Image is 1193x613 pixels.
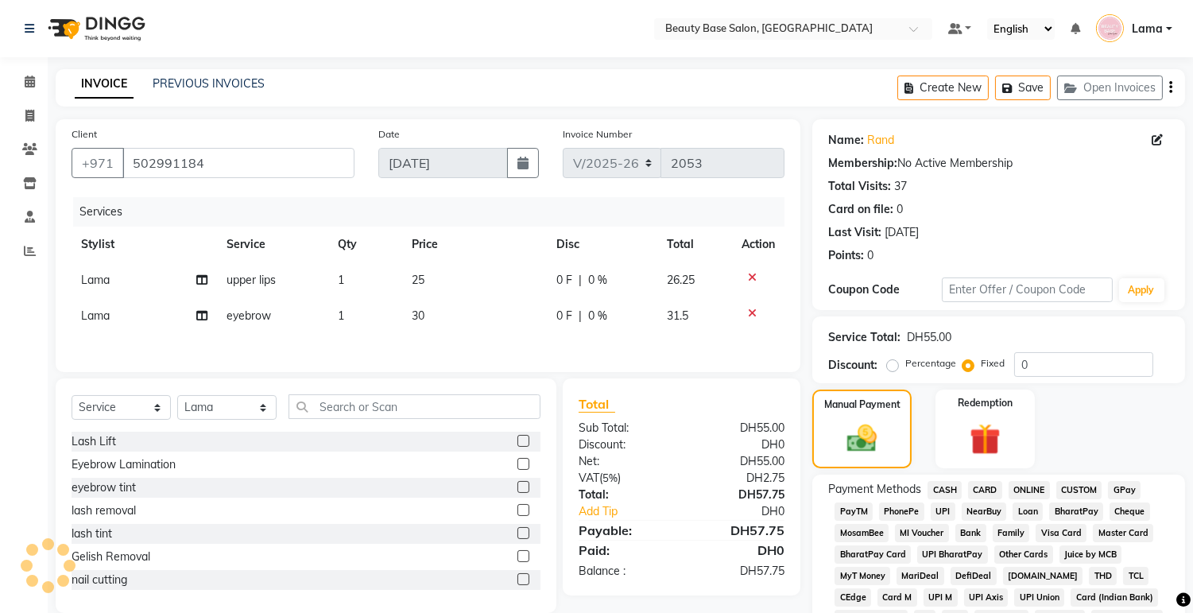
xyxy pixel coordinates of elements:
[1057,76,1163,100] button: Open Invoices
[567,453,682,470] div: Net:
[917,545,988,564] span: UPI BharatPay
[968,481,1002,499] span: CARD
[72,456,176,473] div: Eyebrow Lamination
[1123,567,1148,585] span: TCL
[894,178,907,195] div: 37
[579,308,582,324] span: |
[828,481,921,498] span: Payment Methods
[981,356,1005,371] label: Fixed
[897,567,944,585] span: MariDeal
[828,132,864,149] div: Name:
[907,329,951,346] div: DH55.00
[1009,481,1050,499] span: ONLINE
[227,308,271,323] span: eyebrow
[122,148,354,178] input: Search by Name/Mobile/Email/Code
[72,502,136,519] div: lash removal
[602,471,618,484] span: 5%
[942,277,1112,302] input: Enter Offer / Coupon Code
[682,487,797,503] div: DH57.75
[72,433,116,450] div: Lash Lift
[931,502,955,521] span: UPI
[567,420,682,436] div: Sub Total:
[995,76,1051,100] button: Save
[73,197,796,227] div: Services
[994,545,1053,564] span: Other Cards
[567,470,682,487] div: ( )
[75,70,134,99] a: INVOICE
[227,273,276,287] span: upper lips
[835,545,911,564] span: BharatPay Card
[1108,481,1141,499] span: GPay
[682,563,797,580] div: DH57.75
[1036,524,1086,542] span: Visa Card
[556,272,572,289] span: 0 F
[567,436,682,453] div: Discount:
[81,273,110,287] span: Lama
[682,541,797,560] div: DH0
[951,567,997,585] span: DefiDeal
[72,526,112,542] div: lash tint
[72,479,136,496] div: eyebrow tint
[828,155,897,172] div: Membership:
[835,567,890,585] span: MyT Money
[897,76,989,100] button: Create New
[412,308,424,323] span: 30
[579,396,615,413] span: Total
[72,127,97,142] label: Client
[828,357,877,374] div: Discount:
[877,588,917,607] span: Card M
[1110,502,1150,521] span: Cheque
[828,247,864,264] div: Points:
[955,524,986,542] span: Bank
[328,227,402,262] th: Qty
[72,148,124,178] button: +971
[960,420,1010,459] img: _gift.svg
[828,178,891,195] div: Total Visits:
[153,76,265,91] a: PREVIOUS INVOICES
[905,356,956,371] label: Percentage
[835,588,871,607] span: CEdge
[588,308,607,324] span: 0 %
[81,308,110,323] span: Lama
[1014,588,1064,607] span: UPI Union
[657,227,733,262] th: Total
[924,588,958,607] span: UPI M
[701,503,797,520] div: DH0
[828,329,901,346] div: Service Total:
[338,273,344,287] span: 1
[682,420,797,436] div: DH55.00
[732,227,784,262] th: Action
[72,572,127,588] div: nail cutting
[835,502,873,521] span: PayTM
[895,524,949,542] span: MI Voucher
[378,127,400,142] label: Date
[579,471,599,485] span: VAT
[682,470,797,487] div: DH2.75
[563,127,632,142] label: Invoice Number
[958,396,1013,410] label: Redemption
[217,227,328,262] th: Service
[72,549,150,565] div: Gelish Removal
[338,308,344,323] span: 1
[879,502,924,521] span: PhonePe
[962,502,1007,521] span: NearBuy
[682,521,797,540] div: DH57.75
[667,308,688,323] span: 31.5
[567,521,682,540] div: Payable:
[567,563,682,580] div: Balance :
[1089,567,1117,585] span: THD
[41,6,149,51] img: logo
[828,155,1169,172] div: No Active Membership
[1093,524,1153,542] span: Master Card
[556,308,572,324] span: 0 F
[828,224,881,241] div: Last Visit:
[964,588,1009,607] span: UPI Axis
[567,541,682,560] div: Paid:
[828,201,893,218] div: Card on file:
[835,524,889,542] span: MosamBee
[867,247,873,264] div: 0
[567,487,682,503] div: Total:
[579,272,582,289] span: |
[838,421,885,456] img: _cash.svg
[567,503,701,520] a: Add Tip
